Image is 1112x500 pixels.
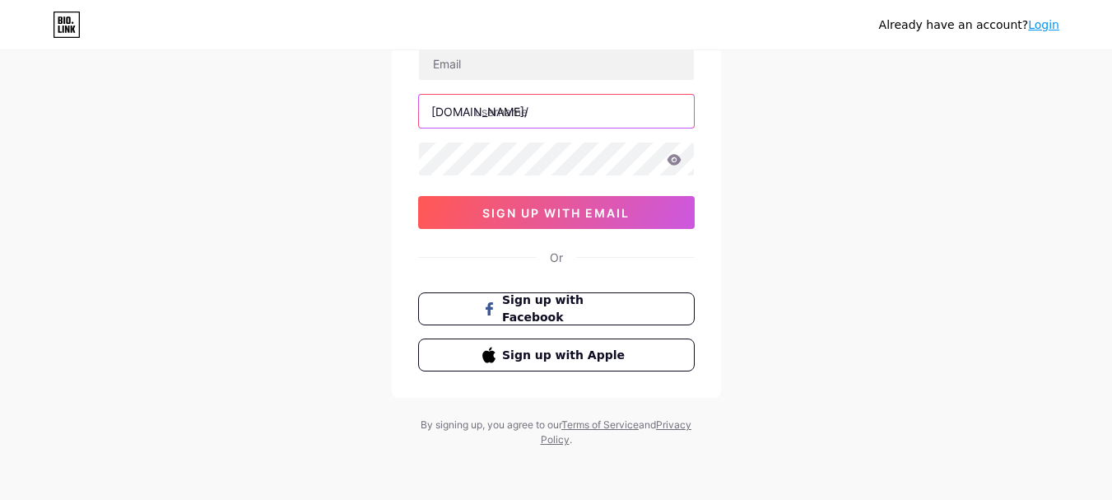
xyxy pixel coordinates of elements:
[502,292,630,326] span: Sign up with Facebook
[416,418,696,447] div: By signing up, you agree to our and .
[879,16,1059,34] div: Already have an account?
[419,47,694,80] input: Email
[419,95,694,128] input: username
[431,103,528,120] div: [DOMAIN_NAME]/
[561,418,639,431] a: Terms of Service
[418,339,695,371] button: Sign up with Apple
[502,347,630,364] span: Sign up with Apple
[482,206,630,220] span: sign up with email
[418,196,695,229] button: sign up with email
[1028,18,1059,31] a: Login
[550,249,563,266] div: Or
[418,292,695,325] button: Sign up with Facebook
